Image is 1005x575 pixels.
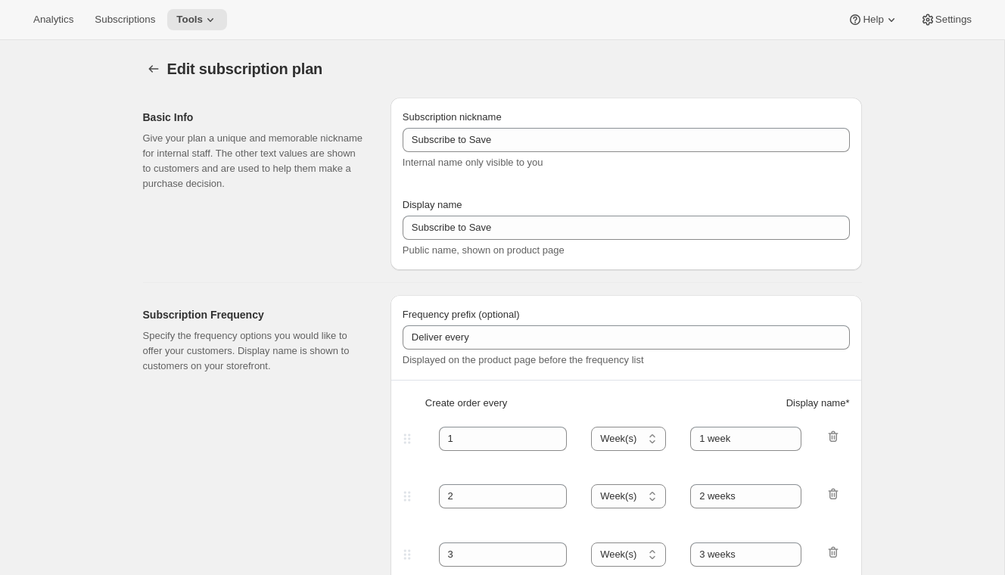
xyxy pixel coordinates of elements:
h2: Basic Info [143,110,366,125]
span: Help [863,14,883,26]
button: Analytics [24,9,82,30]
button: Subscription plans [143,58,164,79]
input: Subscribe & Save [403,216,850,240]
span: Analytics [33,14,73,26]
p: Give your plan a unique and memorable nickname for internal staff. The other text values are show... [143,131,366,191]
span: Display name [403,199,462,210]
span: Frequency prefix (optional) [403,309,520,320]
button: Help [839,9,907,30]
span: Create order every [425,396,507,411]
span: Display name * [786,396,850,411]
span: Subscription nickname [403,111,502,123]
span: Internal name only visible to you [403,157,543,168]
span: Edit subscription plan [167,61,323,77]
span: Settings [935,14,972,26]
span: Public name, shown on product page [403,244,565,256]
input: 1 month [690,427,801,451]
input: Subscribe & Save [403,128,850,152]
input: 1 month [690,484,801,508]
button: Tools [167,9,227,30]
span: Tools [176,14,203,26]
button: Settings [911,9,981,30]
button: Subscriptions [86,9,164,30]
span: Displayed on the product page before the frequency list [403,354,644,365]
input: 1 month [690,542,801,567]
p: Specify the frequency options you would like to offer your customers. Display name is shown to cu... [143,328,366,374]
input: Deliver every [403,325,850,350]
span: Subscriptions [95,14,155,26]
h2: Subscription Frequency [143,307,366,322]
